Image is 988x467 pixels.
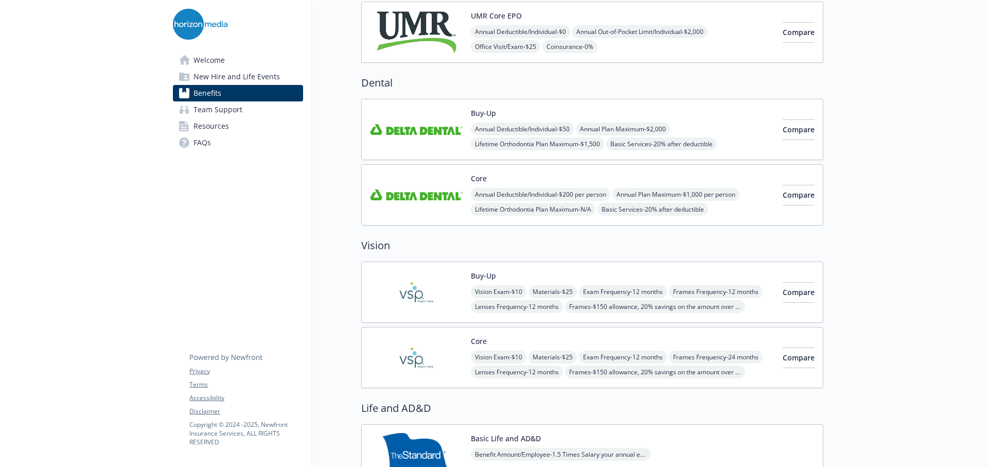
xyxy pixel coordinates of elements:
button: UMR Core EPO [471,10,522,21]
span: Frames Frequency - 12 months [669,285,763,298]
span: Compare [783,190,815,200]
span: Exam Frequency - 12 months [579,351,667,364]
span: Annual Plan Maximum - $1,000 per person [612,188,739,201]
span: Team Support [193,101,242,118]
button: Compare [783,282,815,303]
a: Disclaimer [189,407,303,416]
a: Accessibility [189,393,303,403]
span: Welcome [193,52,225,68]
button: Compare [783,185,815,205]
button: Basic Life and AD&D [471,433,541,444]
span: Benefit Amount/Employee - 1.5 Times Salary your annual earnings [471,448,651,461]
a: Terms [189,380,303,389]
img: Delta Dental Insurance Company carrier logo [370,108,463,151]
span: Exam Frequency - 12 months [579,285,667,298]
span: Annual Deductible/Individual - $50 [471,123,574,135]
span: Compare [783,353,815,362]
button: Compare [783,22,815,43]
span: Resources [193,118,229,134]
span: Annual Out-of-Pocket Limit/Individual - $2,000 [572,25,708,38]
button: Core [471,173,487,184]
span: Frames - $150 allowance, 20% savings on the amount over your allowance [565,366,745,378]
span: Vision Exam - $10 [471,285,526,298]
span: FAQs [193,134,211,151]
a: FAQs [173,134,303,151]
button: Compare [783,119,815,140]
a: Privacy [189,367,303,376]
span: Lenses Frequency - 12 months [471,300,563,313]
span: Materials - $25 [528,351,577,364]
button: Compare [783,348,815,368]
span: Compare [783,27,815,37]
img: UMR carrier logo [370,10,463,54]
span: Annual Deductible/Individual - $200 per person [471,188,610,201]
span: Materials - $25 [528,285,577,298]
a: Resources [173,118,303,134]
span: Frames Frequency - 24 months [669,351,763,364]
span: Basic Services - 20% after deductible [606,137,717,150]
p: Copyright © 2024 - 2025 , Newfront Insurance Services, ALL RIGHTS RESERVED [189,420,303,446]
a: Benefits [173,85,303,101]
span: Frames - $150 allowance, 20% savings on the amount over your allowance [565,300,745,313]
span: Basic Services - 20% after deductible [597,203,708,216]
button: Buy-Up [471,270,496,281]
span: Benefits [193,85,221,101]
span: Lifetime Orthodontia Plan Maximum - N/A [471,203,595,216]
span: Compare [783,287,815,297]
span: New Hire and Life Events [193,68,280,85]
h2: Vision [361,238,823,253]
span: Lifetime Orthodontia Plan Maximum - $1,500 [471,137,604,150]
img: Vision Service Plan carrier logo [370,270,463,314]
img: Delta Dental Insurance Company carrier logo [370,173,463,217]
button: Core [471,336,487,347]
a: New Hire and Life Events [173,68,303,85]
span: Annual Plan Maximum - $2,000 [576,123,670,135]
span: Office Visit/Exam - $25 [471,40,540,53]
span: Coinsurance - 0% [542,40,597,53]
span: Lenses Frequency - 12 months [471,366,563,378]
span: Annual Deductible/Individual - $0 [471,25,570,38]
img: Vision Service Plan carrier logo [370,336,463,379]
h2: Life and AD&D [361,401,823,416]
span: Vision Exam - $10 [471,351,526,364]
a: Team Support [173,101,303,118]
button: Buy-Up [471,108,496,118]
a: Welcome [173,52,303,68]
span: Compare [783,125,815,134]
h2: Dental [361,75,823,91]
